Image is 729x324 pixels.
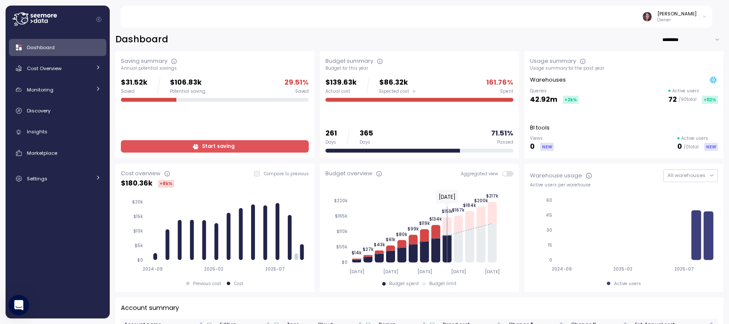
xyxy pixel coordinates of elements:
div: Saved [295,88,309,94]
div: +8k % [158,180,174,188]
tspan: 2025-07 [265,266,285,272]
p: BI tools [530,124,550,132]
p: 71.51 % [491,128,513,139]
a: Insights [9,124,106,141]
span: Dashboard [27,44,55,51]
tspan: 15 [547,242,552,248]
div: Budget limit [429,281,457,287]
tspan: $80k [396,231,407,237]
a: Monitoring [9,81,106,98]
tspan: $184k [463,203,476,208]
div: Active users [614,281,641,287]
span: Marketplace [27,150,57,156]
div: Budget for this year [325,65,513,71]
div: Budget overview [325,169,372,178]
p: 365 [360,128,373,139]
span: Insights [27,128,47,135]
tspan: $134k [429,216,442,222]
tspan: $61k [386,237,395,242]
tspan: 2025-07 [675,266,694,272]
tspan: $151k [442,209,453,214]
div: Days [360,139,373,145]
tspan: [DATE] [349,269,364,274]
tspan: 2024-09 [552,266,572,272]
tspan: $217k [486,193,498,199]
p: 0 [530,141,535,153]
tspan: 2025-02 [204,266,223,272]
text: [DATE] [439,193,456,200]
div: [PERSON_NAME] [657,10,697,17]
tspan: $20k [132,199,143,205]
p: Warehouses [530,76,566,84]
span: Aggregated view [461,171,502,177]
div: NEW [540,143,554,151]
span: Cost Overview [27,65,61,72]
p: 42.92m [530,94,557,106]
img: ACg8ocLDuIZlR5f2kIgtapDwVC7yp445s3OgbrQTIAV7qYj8P05r5pI=s96-c [643,12,652,21]
tspan: $10k [133,228,143,234]
tspan: $110k [337,229,348,234]
a: Start saving [121,140,309,153]
div: NEW [704,143,718,151]
tspan: 2024-09 [143,266,163,272]
tspan: [DATE] [451,269,466,274]
p: Queries [530,88,579,94]
div: Budget summary [325,57,373,65]
tspan: [DATE] [417,269,432,274]
div: Open Intercom Messenger [9,295,29,315]
h2: Dashboard [115,33,168,46]
a: Discovery [9,102,106,119]
p: / 0 total [684,144,699,150]
p: / 90 total [679,97,697,103]
tspan: $5k [135,243,143,248]
div: +2k % [563,96,579,104]
div: Actual cost [325,88,357,94]
p: Compare to previous [264,171,309,177]
p: 72 [668,94,677,106]
p: 161.76 % [486,77,513,88]
p: 0 [677,141,682,153]
p: $139.63k [325,77,357,88]
tspan: $55k [336,244,348,250]
p: $31.52k [121,77,147,88]
button: All warehouses [663,169,718,182]
div: Budget spent [389,281,419,287]
div: Usage summary for the past year [530,65,718,71]
p: Owner [657,17,697,23]
tspan: $200k [474,198,488,203]
div: Days [325,139,337,145]
span: Expected cost [379,88,409,94]
button: Collapse navigation [94,16,104,23]
a: Dashboard [9,39,106,56]
div: Warehouse usage [530,171,582,180]
a: Settings [9,170,106,187]
div: Cost [234,281,243,287]
div: Cost overview [121,169,161,178]
p: Views [530,135,554,141]
p: Active users [681,135,708,141]
div: Spent [500,88,513,94]
tspan: $220k [334,198,348,203]
div: Saved [121,88,147,94]
p: Account summary [121,303,179,313]
div: Active users per warehouse [530,182,718,188]
tspan: [DATE] [485,269,500,274]
tspan: $15k [133,214,143,219]
tspan: $119k [419,221,430,226]
tspan: [DATE] [383,269,398,274]
div: Previous cost [193,281,221,287]
p: 261 [325,128,337,139]
div: Passed [497,139,513,145]
tspan: $43k [373,242,385,247]
a: Cost Overview [9,60,106,77]
tspan: $167k [452,207,465,212]
a: Marketplace [9,144,106,162]
tspan: 60 [546,197,552,203]
div: +112 % [702,96,718,104]
div: Potential saving [170,88,205,94]
p: $106.83k [170,77,205,88]
tspan: $14k [351,250,362,256]
div: Annual potential savings [121,65,309,71]
span: Monitoring [27,86,53,93]
tspan: $99k [407,226,419,232]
